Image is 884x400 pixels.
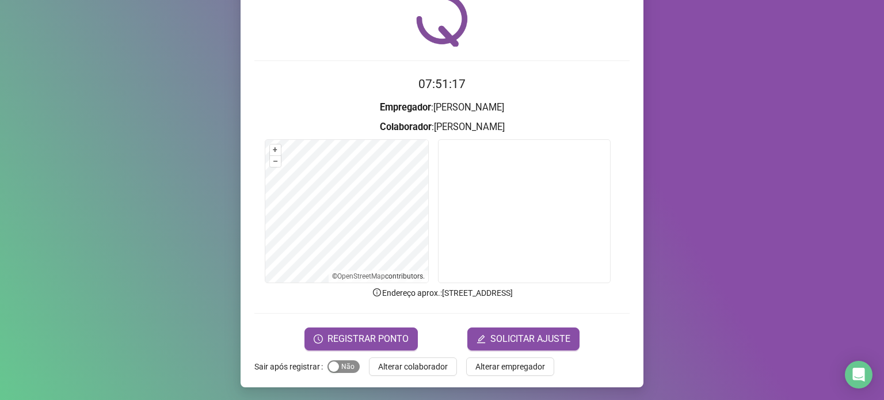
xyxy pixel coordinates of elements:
span: REGISTRAR PONTO [327,332,409,346]
li: © contributors. [332,272,425,280]
strong: Colaborador [380,121,432,132]
span: info-circle [372,287,382,298]
button: REGISTRAR PONTO [304,327,418,351]
button: + [270,144,281,155]
span: edit [477,334,486,344]
button: Alterar empregador [466,357,554,376]
span: clock-circle [314,334,323,344]
span: Alterar empregador [475,360,545,373]
span: SOLICITAR AJUSTE [490,332,570,346]
h3: : [PERSON_NAME] [254,120,630,135]
strong: Empregador [380,102,431,113]
h3: : [PERSON_NAME] [254,100,630,115]
div: Open Intercom Messenger [845,361,872,388]
button: Alterar colaborador [369,357,457,376]
p: Endereço aprox. : [STREET_ADDRESS] [254,287,630,299]
a: OpenStreetMap [337,272,385,280]
button: editSOLICITAR AJUSTE [467,327,580,351]
span: Alterar colaborador [378,360,448,373]
label: Sair após registrar [254,357,327,376]
time: 07:51:17 [418,77,466,91]
button: – [270,156,281,167]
